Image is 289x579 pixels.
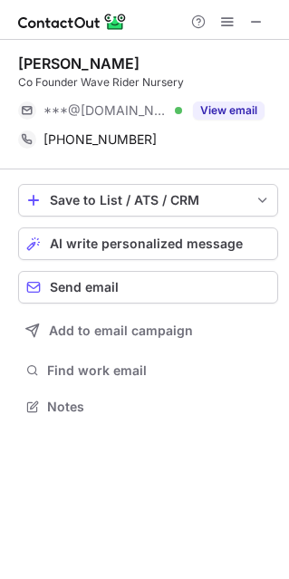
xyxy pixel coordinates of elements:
[193,101,265,120] button: Reveal Button
[43,102,169,119] span: ***@[DOMAIN_NAME]
[18,271,278,304] button: Send email
[47,362,271,379] span: Find work email
[50,193,246,207] div: Save to List / ATS / CRM
[18,227,278,260] button: AI write personalized message
[49,323,193,338] span: Add to email campaign
[50,236,243,251] span: AI write personalized message
[50,280,119,294] span: Send email
[18,184,278,217] button: save-profile-one-click
[18,394,278,420] button: Notes
[43,131,157,148] span: [PHONE_NUMBER]
[18,11,127,33] img: ContactOut v5.3.10
[18,358,278,383] button: Find work email
[18,54,140,72] div: [PERSON_NAME]
[18,314,278,347] button: Add to email campaign
[18,74,278,91] div: Co Founder Wave Rider Nursery
[47,399,271,415] span: Notes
